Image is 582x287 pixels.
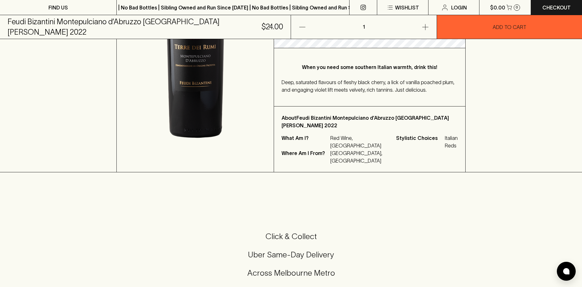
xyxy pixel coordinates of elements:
[294,63,445,71] p: When you need some southern Italian warmth, drink this!
[445,134,458,149] span: Italian Reds
[8,17,261,37] h5: Feudi Bizantini Montepulciano d’Abruzzo [GEOGRAPHIC_DATA][PERSON_NAME] 2022
[282,78,458,94] p: Deep, saturated flavours of fleshy black cherry, a lick of vanilla poached plum, and engaging vio...
[282,149,329,164] p: Where Am I From?
[563,268,569,274] img: bubble-icon
[330,149,389,164] p: [GEOGRAPHIC_DATA], [GEOGRAPHIC_DATA]
[395,4,419,11] p: Wishlist
[493,23,526,31] p: ADD TO CART
[8,250,574,260] h5: Uber Same-Day Delivery
[516,6,518,9] p: 0
[542,4,571,11] p: Checkout
[451,4,467,11] p: Login
[490,4,505,11] p: $0.00
[282,114,458,129] p: About Feudi Bizantini Montepulciano d’Abruzzo [GEOGRAPHIC_DATA][PERSON_NAME] 2022
[282,134,329,149] p: What Am I?
[48,4,68,11] p: FIND US
[330,134,389,149] p: Red Wine, [GEOGRAPHIC_DATA]
[356,15,371,39] p: 1
[396,134,443,149] span: Stylistic Choices
[261,22,283,32] h5: $24.00
[8,268,574,278] h5: Across Melbourne Metro
[8,231,574,242] h5: Click & Collect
